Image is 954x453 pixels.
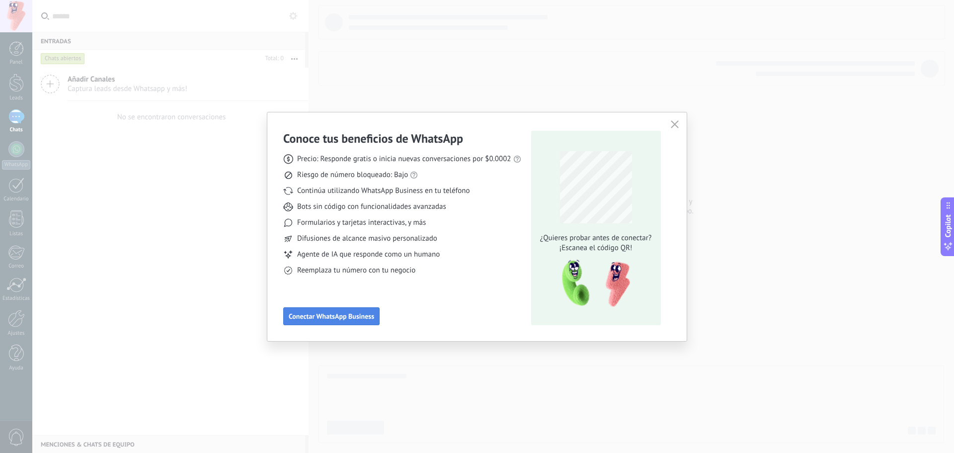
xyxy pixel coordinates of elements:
[283,307,380,325] button: Conectar WhatsApp Business
[283,131,463,146] h3: Conoce tus beneficios de WhatsApp
[297,202,446,212] span: Bots sin código con funcionalidades avanzadas
[297,154,511,164] span: Precio: Responde gratis o inicia nuevas conversaciones por $0.0002
[297,234,437,244] span: Difusiones de alcance masivo personalizado
[537,233,654,243] span: ¿Quieres probar antes de conectar?
[537,243,654,253] span: ¡Escanea el código QR!
[297,250,440,260] span: Agente de IA que responde como un humano
[297,170,408,180] span: Riesgo de número bloqueado: Bajo
[297,218,426,228] span: Formularios y tarjetas interactivas, y más
[554,257,632,310] img: qr-pic-1x.png
[297,186,470,196] span: Continúa utilizando WhatsApp Business en tu teléfono
[289,313,374,320] span: Conectar WhatsApp Business
[943,214,953,237] span: Copilot
[297,266,415,275] span: Reemplaza tu número con tu negocio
